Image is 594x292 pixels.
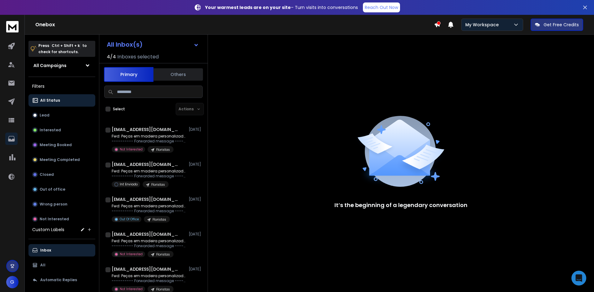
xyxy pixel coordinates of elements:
[112,266,180,272] h1: [EMAIL_ADDRESS][DOMAIN_NAME]
[156,252,170,257] p: Floristas
[113,107,125,112] label: Select
[28,168,95,181] button: Closed
[38,43,87,55] p: Press to check for shortcuts.
[112,139,186,144] p: ---------- Forwarded message --------- From: Comercial
[40,113,49,118] p: Lead
[334,201,467,209] p: It’s the beginning of a legendary conversation
[112,174,186,179] p: ---------- Forwarded message --------- From: Flowers
[28,154,95,166] button: Meeting Completed
[117,53,159,61] h3: Inboxes selected
[33,62,67,69] h1: All Campaigns
[40,263,45,268] p: All
[156,147,170,152] p: Floristas
[40,248,51,253] p: Inbox
[205,4,358,11] p: – Turn visits into conversations
[40,98,60,103] p: All Status
[112,126,180,133] h1: [EMAIL_ADDRESS][DOMAIN_NAME]
[28,259,95,271] button: All
[120,217,139,222] p: Out Of Office
[189,267,203,272] p: [DATE]
[112,239,186,243] p: Fwd: Peças em madeira personalizadas
[112,169,186,174] p: Fwd: Peças em madeira personalizadas
[28,94,95,107] button: All Status
[189,197,203,202] p: [DATE]
[120,182,138,187] p: Int Enviado
[107,53,116,61] span: 4 / 4
[40,277,77,282] p: Automatic Replies
[32,226,64,233] h3: Custom Labels
[153,68,203,81] button: Others
[40,128,61,133] p: Interested
[189,232,203,237] p: [DATE]
[120,252,143,256] p: Not Interested
[40,202,67,207] p: Wrong person
[104,67,153,82] button: Primary
[112,231,180,237] h1: [EMAIL_ADDRESS][DOMAIN_NAME]
[40,187,65,192] p: Out of office
[544,22,579,28] p: Get Free Credits
[112,134,186,139] p: Fwd: Peças em madeira personalizadas
[28,139,95,151] button: Meeting Booked
[120,287,143,291] p: Not Interested
[35,21,434,28] h1: Onebox
[112,209,186,214] p: ---------- Forwarded message --------- From: Flowers
[40,157,80,162] p: Meeting Completed
[151,182,165,187] p: Floristas
[112,204,186,209] p: Fwd: Peças em madeira personalizadas
[40,217,69,222] p: Not Interested
[102,38,204,51] button: All Inbox(s)
[112,161,180,167] h1: [EMAIL_ADDRESS][DOMAIN_NAME]
[365,4,398,11] p: Reach Out Now
[531,19,583,31] button: Get Free Credits
[40,172,54,177] p: Closed
[363,2,400,12] a: Reach Out Now
[571,271,586,286] div: Open Intercom Messenger
[28,124,95,136] button: Interested
[28,244,95,256] button: Inbox
[120,147,143,152] p: Not Interested
[112,196,180,202] h1: [EMAIL_ADDRESS][DOMAIN_NAME]
[28,82,95,91] h3: Filters
[28,274,95,286] button: Automatic Replies
[112,243,186,248] p: ---------- Forwarded message --------- From: The
[112,273,186,278] p: Fwd: Peças em madeira personalizadas
[28,183,95,196] button: Out of office
[6,276,19,288] button: G
[28,109,95,121] button: Lead
[28,213,95,225] button: Not Interested
[153,217,166,222] p: Floristas
[40,142,72,147] p: Meeting Booked
[156,287,170,292] p: Floristas
[28,59,95,72] button: All Campaigns
[28,198,95,210] button: Wrong person
[6,21,19,32] img: logo
[205,4,291,11] strong: Your warmest leads are on your site
[51,42,81,49] span: Ctrl + Shift + k
[112,278,186,283] p: ---------- Forwarded message --------- From: Florista
[107,41,143,48] h1: All Inbox(s)
[189,127,203,132] p: [DATE]
[465,22,501,28] p: My Workspace
[189,162,203,167] p: [DATE]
